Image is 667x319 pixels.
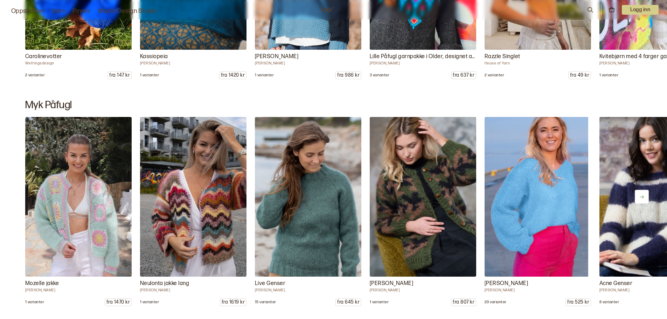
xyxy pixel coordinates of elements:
[370,300,389,305] p: 1 varianter
[220,299,246,306] p: fra 1619 kr
[485,73,504,78] p: 2 varianter
[51,6,65,16] a: Garn
[370,117,476,306] a: Trine Lise Høyseth DG 432 Garn Myk påfugl 73 %, 22 % ull, 5 % polyamid Et nøste veier 50 gram, og...
[320,7,334,13] a: Woolit
[255,288,361,293] p: [PERSON_NAME]
[140,117,246,277] img: Brit Frafjord Ørstavik DG 474-11 Nydelig jakke i Myk påfugl og glitter.
[25,117,132,306] a: Mari Kalberg Skjæveland DG 473-01 Vi har digital oppskrift og garnpakke til den lekre Mozelle jak...
[255,53,361,61] p: [PERSON_NAME]
[140,73,159,78] p: 1 varianter
[25,288,132,293] p: [PERSON_NAME]
[451,299,476,306] p: fra 807 kr
[25,279,132,288] p: Mozelle jakke
[25,61,132,66] p: Wefringsdesign
[485,53,591,61] p: Razzle Singlet
[622,5,659,15] button: User dropdown
[25,300,44,305] p: 1 varianter
[105,299,131,306] p: fra 1470 kr
[370,53,476,61] p: Lille Påfugl garnpakke i Older, designet av [PERSON_NAME]
[485,279,591,288] p: [PERSON_NAME]
[140,300,159,305] p: 1 varianter
[370,279,476,288] p: [PERSON_NAME]
[370,117,476,277] img: Trine Lise Høyseth DG 432 Garn Myk påfugl 73 %, 22 % ull, 5 % polyamid Et nøste veier 50 gram, og...
[485,117,591,306] a: Brit Frafjord Ørstadvik DG435-04B Rosa Sløyfe Amandagenser - Hver oktober farges Norge rosa i sol...
[485,300,507,305] p: 20 varianter
[336,299,361,306] p: fra 645 kr
[485,117,591,277] img: Brit Frafjord Ørstadvik DG435-04B Rosa Sløyfe Amandagenser - Hver oktober farges Norge rosa i sol...
[569,72,591,79] p: fra 49 kr
[140,61,246,66] p: [PERSON_NAME]
[255,73,274,78] p: 1 varianter
[599,300,619,305] p: 8 varianter
[370,61,476,66] p: [PERSON_NAME]
[220,72,246,79] p: fra 1420 kr
[485,288,591,293] p: [PERSON_NAME]
[599,73,618,78] p: 1 varianter
[370,73,389,78] p: 3 varianter
[451,72,476,79] p: fra 637 kr
[255,117,361,306] a: Iselin Hafseld DG 440 Garn Myk påfugl 73 % mohair, 22 % ull, 5% polyamid, Ett nøste veier 50 gram...
[11,6,44,16] a: Oppskrifter
[255,61,361,66] p: [PERSON_NAME]
[25,99,642,111] h2: Myk Påfugl
[485,61,591,66] p: House of Yarn
[140,288,246,293] p: [PERSON_NAME]
[140,279,246,288] p: Neulonta jakke lang
[25,53,132,61] p: Carolinevotter
[140,117,246,306] a: Brit Frafjord Ørstavik DG 474-11 Nydelig jakke i Myk påfugl og glitter.Neulonta jakke lang[PERSON...
[566,299,591,306] p: fra 525 kr
[108,72,131,79] p: fra 147 kr
[98,6,157,16] a: Woolit Design Studio
[255,117,361,277] img: Iselin Hafseld DG 440 Garn Myk påfugl 73 % mohair, 22 % ull, 5% polyamid, Ett nøste veier 50 gram...
[370,288,476,293] p: [PERSON_NAME]
[140,53,246,61] p: Kassiopeia
[255,300,276,305] p: 15 varianter
[622,5,659,15] p: Logg inn
[25,117,132,277] img: Mari Kalberg Skjæveland DG 473-01 Vi har digital oppskrift og garnpakke til den lekre Mozelle jak...
[25,73,45,78] p: 2 varianter
[336,72,361,79] p: fra 986 kr
[72,6,91,16] a: Pinner
[255,279,361,288] p: Live Genser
